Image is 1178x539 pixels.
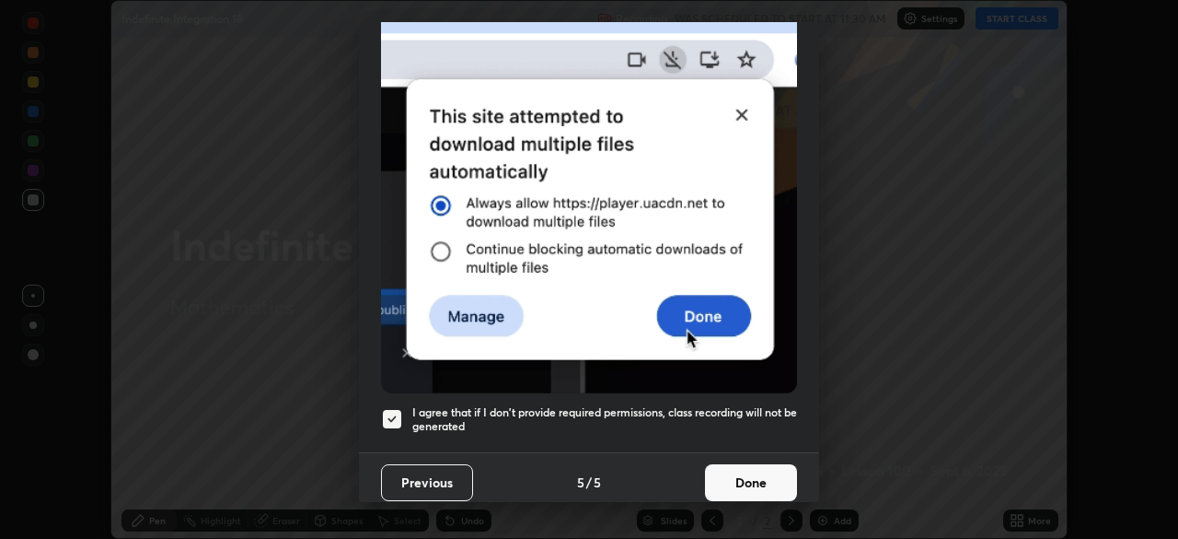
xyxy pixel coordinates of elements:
button: Previous [381,464,473,501]
h4: 5 [577,473,584,492]
button: Done [705,464,797,501]
h4: / [586,473,592,492]
h5: I agree that if I don't provide required permissions, class recording will not be generated [412,405,797,434]
h4: 5 [594,473,601,492]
